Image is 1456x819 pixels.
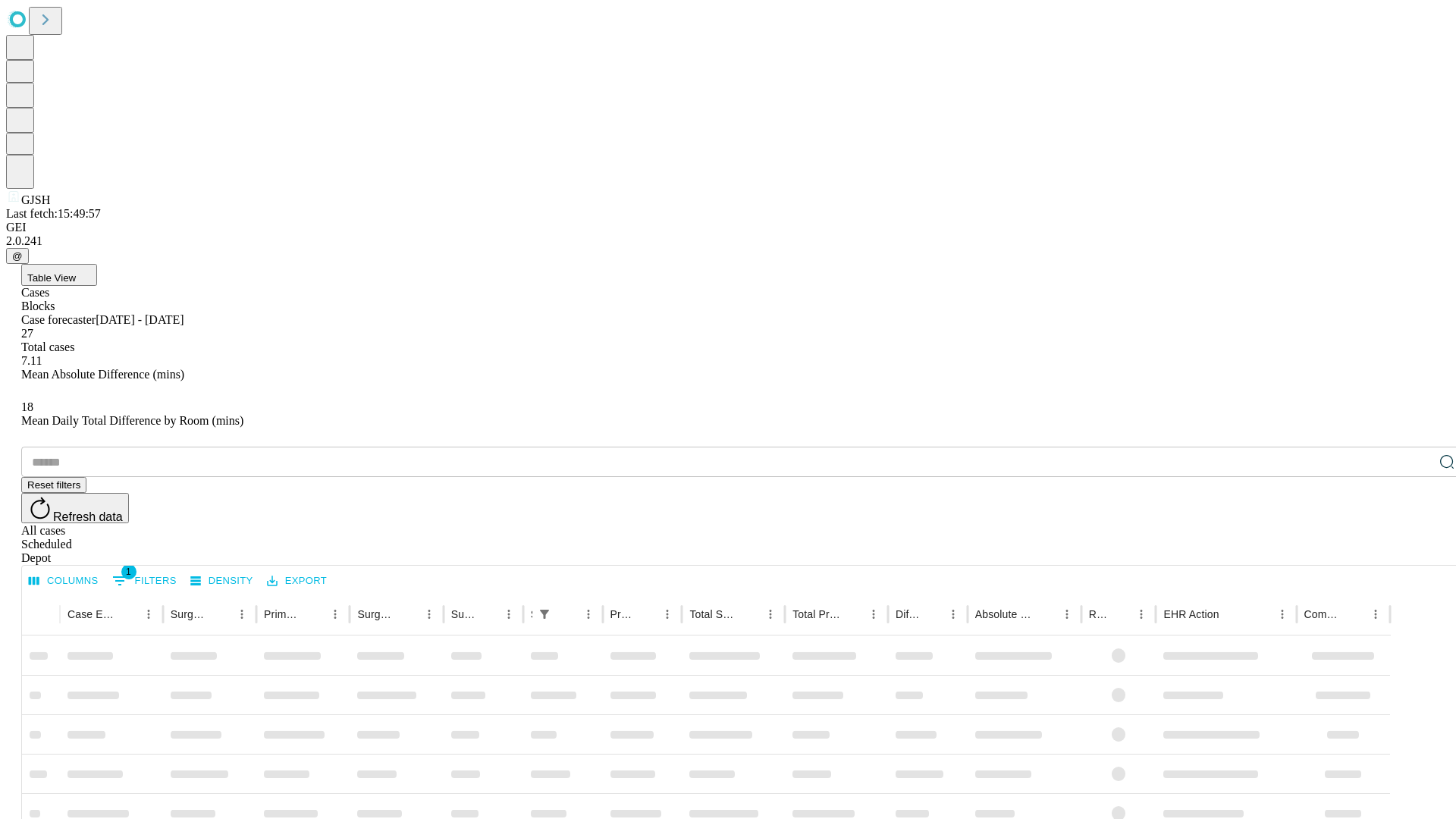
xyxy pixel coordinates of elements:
div: Case Epic Id [67,608,115,620]
div: Comments [1304,608,1342,620]
button: Menu [760,604,781,625]
div: Surgery Name [357,608,395,620]
button: Sort [303,604,325,625]
div: GEI [6,221,1450,234]
button: Show filters [534,604,555,625]
button: Reset filters [21,477,86,493]
span: 1 [121,564,136,579]
div: Total Scheduled Duration [689,608,737,620]
button: Table View [21,264,97,286]
button: Menu [419,604,440,625]
span: @ [12,250,23,262]
button: Menu [1272,604,1293,625]
button: Menu [231,604,253,625]
button: Refresh data [21,493,129,523]
button: Sort [921,604,943,625]
div: Predicted In Room Duration [610,608,635,620]
button: Export [263,570,331,593]
span: Reset filters [27,479,80,491]
button: Menu [325,604,346,625]
button: Sort [397,604,419,625]
span: Refresh data [53,510,123,523]
span: Mean Absolute Difference (mins) [21,368,184,381]
span: Last fetch: 15:49:57 [6,207,101,220]
div: EHR Action [1163,608,1219,620]
div: Surgeon Name [171,608,209,620]
span: Mean Daily Total Difference by Room (mins) [21,414,243,427]
button: @ [6,248,29,264]
span: Case forecaster [21,313,96,326]
button: Sort [635,604,657,625]
button: Sort [1035,604,1056,625]
button: Menu [657,604,678,625]
button: Sort [557,604,578,625]
button: Menu [138,604,159,625]
div: 1 active filter [534,604,555,625]
div: Primary Service [264,608,302,620]
button: Density [187,570,257,593]
span: 27 [21,327,33,340]
button: Sort [477,604,498,625]
button: Select columns [25,570,102,593]
div: 2.0.241 [6,234,1450,248]
button: Menu [498,604,519,625]
span: Table View [27,272,76,284]
div: Difference [896,608,920,620]
span: Total cases [21,340,74,353]
button: Menu [943,604,964,625]
button: Menu [1365,604,1386,625]
div: Absolute Difference [975,608,1034,620]
span: [DATE] - [DATE] [96,313,184,326]
button: Sort [842,604,863,625]
button: Show filters [108,569,180,593]
span: GJSH [21,193,50,206]
button: Menu [863,604,884,625]
div: Total Predicted Duration [792,608,840,620]
button: Menu [1131,604,1152,625]
span: 7.11 [21,354,42,367]
span: 18 [21,400,33,413]
button: Sort [1109,604,1131,625]
button: Sort [1344,604,1365,625]
button: Menu [1056,604,1078,625]
button: Sort [1221,604,1242,625]
button: Sort [210,604,231,625]
div: Surgery Date [451,608,475,620]
button: Sort [117,604,138,625]
div: Scheduled In Room Duration [531,608,532,620]
div: Resolved in EHR [1089,608,1109,620]
button: Menu [578,604,599,625]
button: Sort [739,604,760,625]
